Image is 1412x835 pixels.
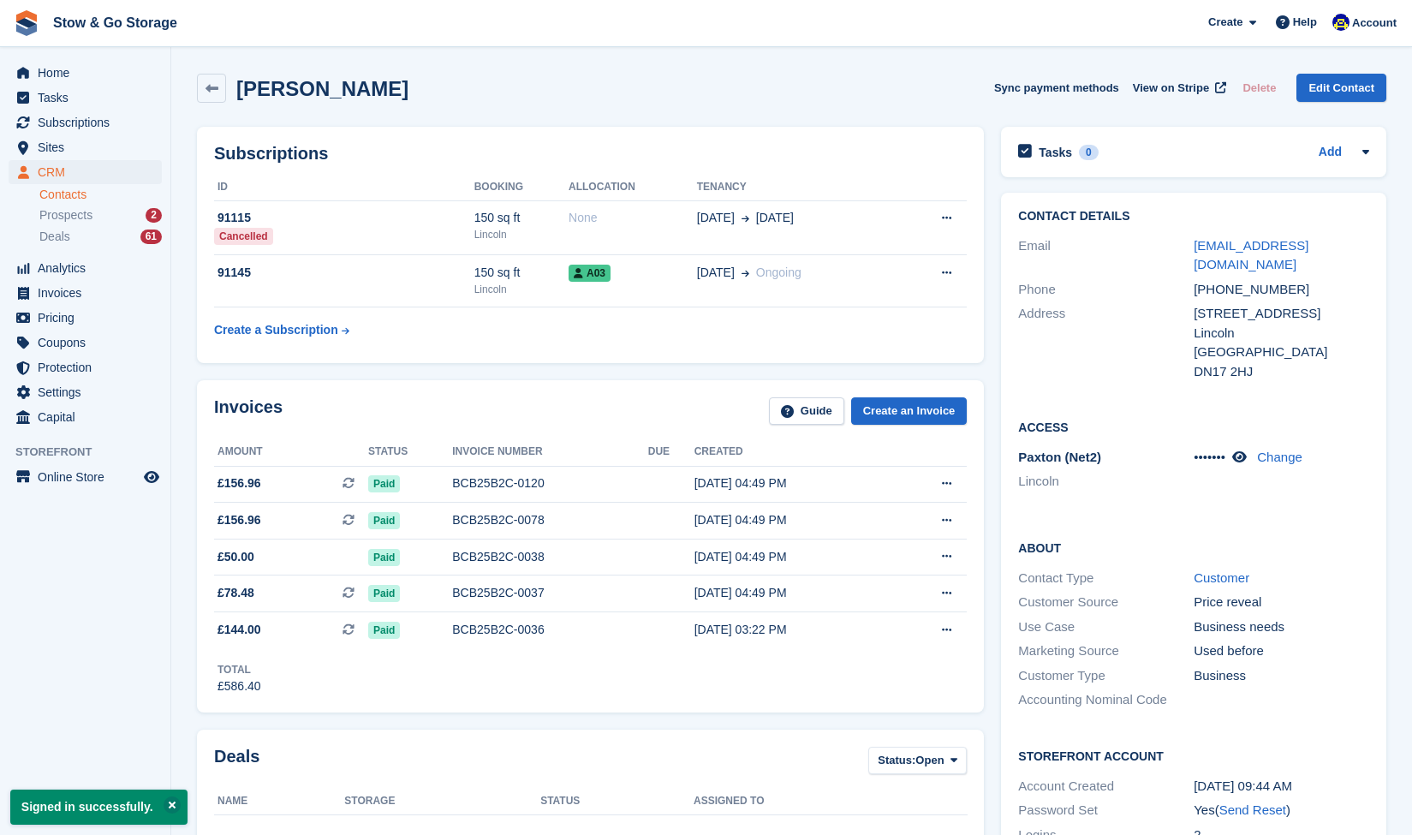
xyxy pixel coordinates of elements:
div: BCB25B2C-0078 [452,511,647,529]
span: £78.48 [217,584,254,602]
div: Marketing Source [1018,641,1194,661]
div: Price reveal [1194,593,1369,612]
button: Sync payment methods [994,74,1119,102]
span: £156.96 [217,511,261,529]
div: Business needs [1194,617,1369,637]
span: Subscriptions [38,110,140,134]
div: BCB25B2C-0038 [452,548,647,566]
div: [DATE] 04:49 PM [694,548,891,566]
span: [DATE] [697,209,735,227]
span: Help [1293,14,1317,31]
a: menu [9,281,162,305]
span: ••••••• [1194,450,1225,464]
h2: Tasks [1039,145,1072,160]
span: Ongoing [756,265,801,279]
h2: Invoices [214,397,283,426]
th: Status [368,438,452,466]
span: CRM [38,160,140,184]
a: Create an Invoice [851,397,968,426]
div: DN17 2HJ [1194,362,1369,382]
h2: Contact Details [1018,210,1369,224]
div: Use Case [1018,617,1194,637]
span: Coupons [38,331,140,355]
a: Add [1319,143,1342,163]
span: Tasks [38,86,140,110]
th: Booking [474,174,569,201]
a: Send Reset [1219,802,1286,817]
div: [GEOGRAPHIC_DATA] [1194,343,1369,362]
span: Paid [368,512,400,529]
th: Invoice number [452,438,647,466]
span: Online Store [38,465,140,489]
div: Cancelled [214,228,273,245]
div: [DATE] 09:44 AM [1194,777,1369,796]
a: menu [9,110,162,134]
a: menu [9,160,162,184]
th: Assigned to [694,788,967,815]
span: Deals [39,229,70,245]
div: Email [1018,236,1194,275]
a: menu [9,256,162,280]
li: Lincoln [1018,472,1194,492]
a: menu [9,380,162,404]
span: £144.00 [217,621,261,639]
span: Analytics [38,256,140,280]
th: Storage [344,788,540,815]
div: Lincoln [474,227,569,242]
div: Yes [1194,801,1369,820]
th: Amount [214,438,368,466]
div: Business [1194,666,1369,686]
th: Name [214,788,344,815]
div: £586.40 [217,677,261,695]
th: Allocation [569,174,697,201]
span: Paid [368,622,400,639]
a: Preview store [141,467,162,487]
h2: Deals [214,747,259,778]
a: Edit Contact [1296,74,1386,102]
th: Status [540,788,694,815]
div: Used before [1194,641,1369,661]
span: Capital [38,405,140,429]
div: Customer Source [1018,593,1194,612]
div: 2 [146,208,162,223]
span: A03 [569,265,611,282]
a: menu [9,306,162,330]
div: [PHONE_NUMBER] [1194,280,1369,300]
div: [STREET_ADDRESS] [1194,304,1369,324]
a: View on Stripe [1126,74,1230,102]
button: Delete [1236,74,1283,102]
span: Settings [38,380,140,404]
h2: Access [1018,418,1369,435]
span: Create [1208,14,1242,31]
a: Change [1257,450,1302,464]
a: Prospects 2 [39,206,162,224]
div: [DATE] 04:49 PM [694,511,891,529]
h2: Subscriptions [214,144,967,164]
div: Contact Type [1018,569,1194,588]
div: Lincoln [474,282,569,297]
span: Paid [368,549,400,566]
span: Paxton (Net2) [1018,450,1101,464]
th: Created [694,438,891,466]
span: [DATE] [697,264,735,282]
a: [EMAIL_ADDRESS][DOMAIN_NAME] [1194,238,1308,272]
span: View on Stripe [1133,80,1209,97]
a: Contacts [39,187,162,203]
a: Deals 61 [39,228,162,246]
div: Total [217,662,261,677]
div: 150 sq ft [474,264,569,282]
button: Status: Open [868,747,967,775]
span: Sites [38,135,140,159]
img: stora-icon-8386f47178a22dfd0bd8f6a31ec36ba5ce8667c1dd55bd0f319d3a0aa187defe.svg [14,10,39,36]
a: menu [9,355,162,379]
span: [DATE] [756,209,794,227]
div: [DATE] 04:49 PM [694,584,891,602]
div: 91145 [214,264,474,282]
span: Storefront [15,444,170,461]
span: Protection [38,355,140,379]
a: menu [9,405,162,429]
span: ( ) [1215,802,1290,817]
div: BCB25B2C-0037 [452,584,647,602]
span: Paid [368,475,400,492]
span: Open [915,752,944,769]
